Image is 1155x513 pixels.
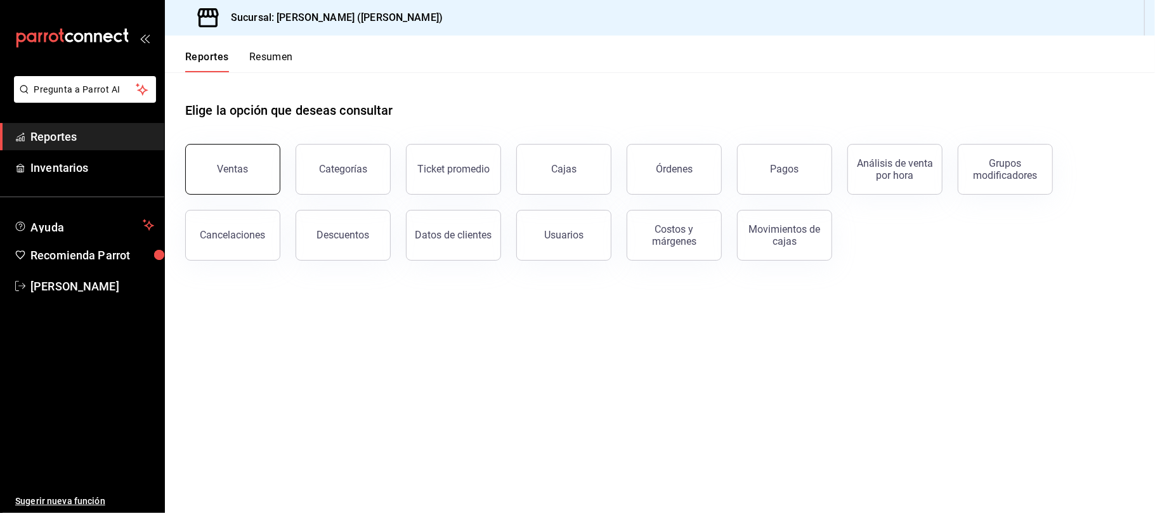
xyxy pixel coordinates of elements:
[30,159,154,176] span: Inventarios
[656,163,693,175] div: Órdenes
[847,144,943,195] button: Análisis de venta por hora
[627,144,722,195] button: Órdenes
[200,229,266,241] div: Cancelaciones
[958,144,1053,195] button: Grupos modificadores
[218,163,249,175] div: Ventas
[185,144,280,195] button: Ventas
[30,128,154,145] span: Reportes
[516,144,611,195] button: Cajas
[140,33,150,43] button: open_drawer_menu
[966,157,1045,181] div: Grupos modificadores
[14,76,156,103] button: Pregunta a Parrot AI
[185,210,280,261] button: Cancelaciones
[30,247,154,264] span: Recomienda Parrot
[15,495,154,508] span: Sugerir nueva función
[544,229,584,241] div: Usuarios
[627,210,722,261] button: Costos y márgenes
[406,144,501,195] button: Ticket promedio
[317,229,370,241] div: Descuentos
[249,51,293,72] button: Resumen
[221,10,443,25] h3: Sucursal: [PERSON_NAME] ([PERSON_NAME])
[771,163,799,175] div: Pagos
[856,157,934,181] div: Análisis de venta por hora
[296,210,391,261] button: Descuentos
[185,51,293,72] div: navigation tabs
[737,144,832,195] button: Pagos
[415,229,492,241] div: Datos de clientes
[319,163,367,175] div: Categorías
[34,83,136,96] span: Pregunta a Parrot AI
[417,163,490,175] div: Ticket promedio
[30,218,138,233] span: Ayuda
[185,51,229,72] button: Reportes
[296,144,391,195] button: Categorías
[516,210,611,261] button: Usuarios
[737,210,832,261] button: Movimientos de cajas
[9,92,156,105] a: Pregunta a Parrot AI
[185,101,393,120] h1: Elige la opción que deseas consultar
[635,223,714,247] div: Costos y márgenes
[551,163,577,175] div: Cajas
[745,223,824,247] div: Movimientos de cajas
[30,278,154,295] span: [PERSON_NAME]
[406,210,501,261] button: Datos de clientes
